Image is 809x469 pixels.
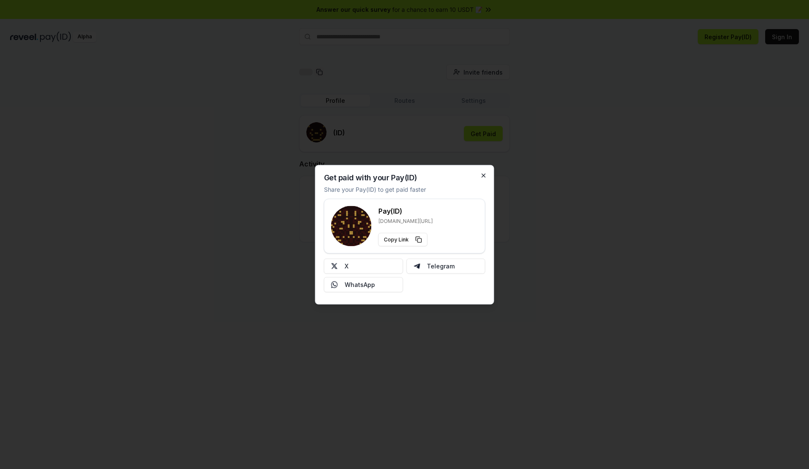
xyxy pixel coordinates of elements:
[331,281,338,288] img: Whatsapp
[324,258,403,273] button: X
[324,174,417,181] h2: Get paid with your Pay(ID)
[406,258,485,273] button: Telegram
[378,217,433,224] p: [DOMAIN_NAME][URL]
[324,277,403,292] button: WhatsApp
[378,206,433,216] h3: Pay(ID)
[378,233,428,246] button: Copy Link
[324,185,426,193] p: Share your Pay(ID) to get paid faster
[331,263,338,269] img: X
[413,263,420,269] img: Telegram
